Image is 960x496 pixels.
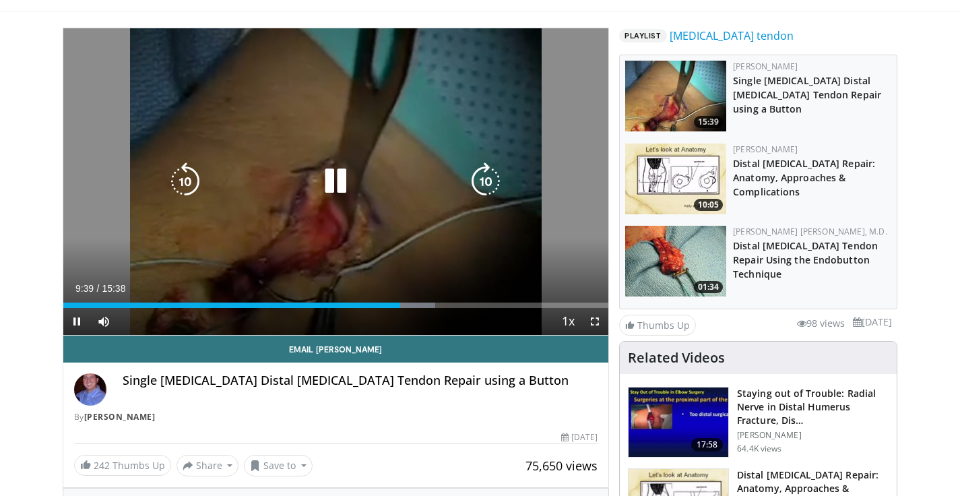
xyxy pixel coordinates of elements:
a: 15:39 [625,61,726,131]
img: 90401_0000_3.png.150x105_q85_crop-smart_upscale.jpg [625,144,726,214]
a: Single [MEDICAL_DATA] Distal [MEDICAL_DATA] Tendon Repair using a Button [733,74,881,115]
div: Progress Bar [63,303,609,308]
img: Q2xRg7exoPLTwO8X4xMDoxOjB1O8AjAz_1.150x105_q85_crop-smart_upscale.jpg [629,387,728,458]
h4: Single [MEDICAL_DATA] Distal [MEDICAL_DATA] Tendon Repair using a Button [123,373,598,388]
h4: Related Videos [628,350,725,366]
span: 15:38 [102,283,125,294]
a: Distal [MEDICAL_DATA] Repair: Anatomy, Approaches & Complications [733,157,875,198]
a: [MEDICAL_DATA] tendon [670,28,794,44]
span: 10:05 [694,199,723,211]
img: Avatar [74,373,106,406]
div: By [74,411,598,423]
a: 17:58 Staying out of Trouble: Radial Nerve in Distal Humerus Fracture, Dis… [PERSON_NAME] 64.4K v... [628,387,889,458]
span: / [97,283,100,294]
a: [PERSON_NAME] [733,61,798,72]
a: Email [PERSON_NAME] [63,336,609,363]
span: 9:39 [75,283,94,294]
button: Save to [244,455,313,476]
a: Thumbs Up [619,315,696,336]
li: [DATE] [853,315,892,330]
div: [DATE] [561,431,598,443]
p: 64.4K views [737,443,781,454]
span: Playlist [619,29,666,42]
span: 01:34 [694,281,723,293]
img: king_0_3.png.150x105_q85_crop-smart_upscale.jpg [625,61,726,131]
p: [PERSON_NAME] [737,430,889,441]
a: [PERSON_NAME] [84,411,156,423]
h3: Staying out of Trouble: Radial Nerve in Distal Humerus Fracture, Dis… [737,387,889,427]
button: Pause [63,308,90,335]
button: Fullscreen [581,308,608,335]
li: 98 views [797,316,845,331]
a: [PERSON_NAME] [733,144,798,155]
a: Distal [MEDICAL_DATA] Tendon Repair Using the Endobutton Technique [733,239,878,280]
button: Mute [90,308,117,335]
button: Playback Rate [554,308,581,335]
span: 75,650 views [525,458,598,474]
button: Share [177,455,239,476]
span: 17:58 [691,438,724,452]
a: 01:34 [625,226,726,297]
a: [PERSON_NAME] [PERSON_NAME], M.D. [733,226,887,237]
span: 242 [94,459,110,472]
img: leland_3.png.150x105_q85_crop-smart_upscale.jpg [625,226,726,297]
video-js: Video Player [63,28,609,336]
span: 15:39 [694,116,723,128]
a: 10:05 [625,144,726,214]
a: 242 Thumbs Up [74,455,171,476]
